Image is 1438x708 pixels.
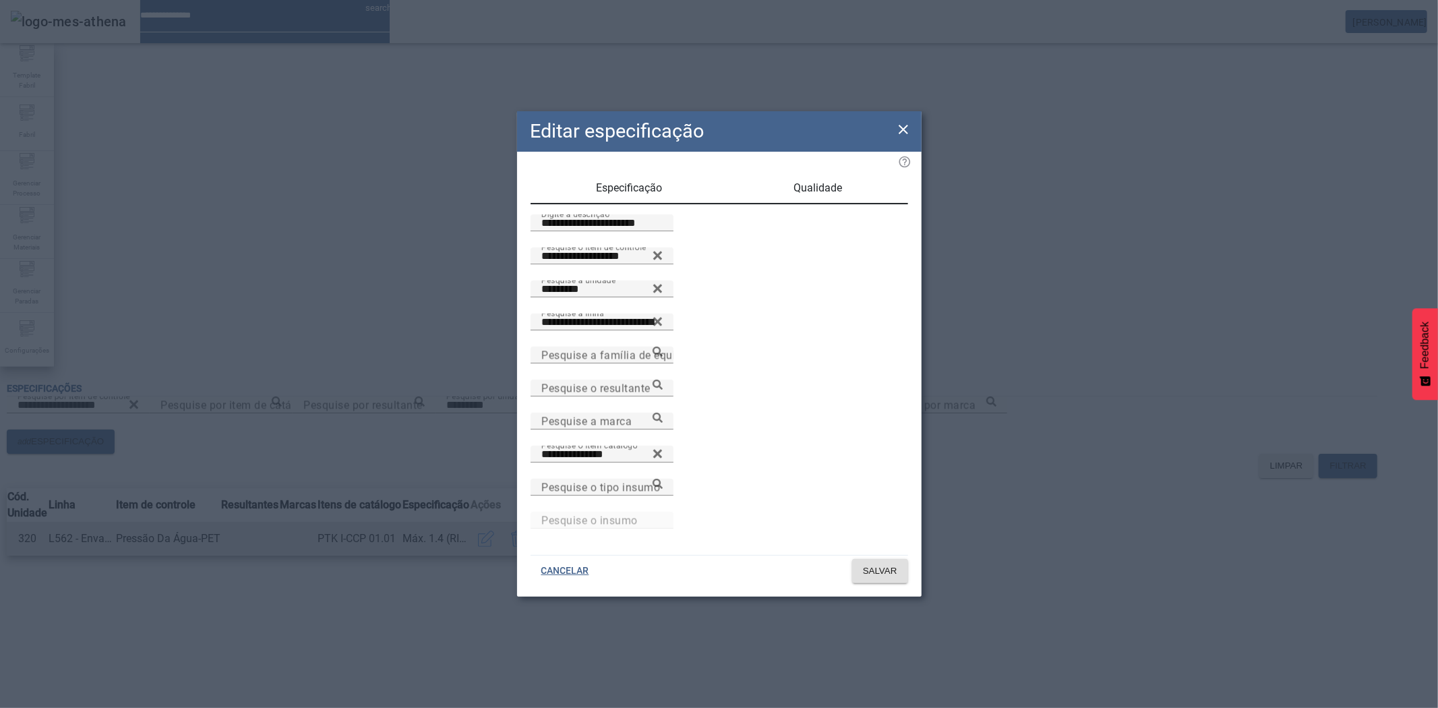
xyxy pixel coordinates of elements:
h2: Editar especificação [531,117,705,146]
input: Number [541,446,663,463]
mat-label: Pesquise o resultante [541,382,651,394]
input: Number [541,512,663,529]
input: Number [541,314,663,330]
input: Number [541,380,663,396]
button: SALVAR [852,559,908,583]
mat-label: Pesquise a linha [541,308,604,318]
mat-label: Digite a descrição [541,209,609,218]
input: Number [541,413,663,430]
mat-label: Pesquise o item catálogo [541,440,638,450]
button: Feedback - Mostrar pesquisa [1412,308,1438,400]
button: CANCELAR [531,559,600,583]
mat-label: Pesquise a marca [541,415,632,427]
span: SALVAR [863,564,897,578]
span: Feedback [1419,322,1431,369]
mat-label: Pesquise a unidade [541,275,616,285]
span: Especificação [596,183,662,194]
input: Number [541,479,663,496]
mat-label: Pesquise o item de controle [541,242,647,252]
mat-label: Pesquise a família de equipamento [541,349,721,361]
input: Number [541,347,663,363]
span: Qualidade [793,183,842,194]
mat-label: Pesquise o tipo insumo [541,481,660,494]
input: Number [541,248,663,264]
mat-label: Pesquise o insumo [541,514,638,527]
input: Number [541,281,663,297]
span: CANCELAR [541,564,589,578]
